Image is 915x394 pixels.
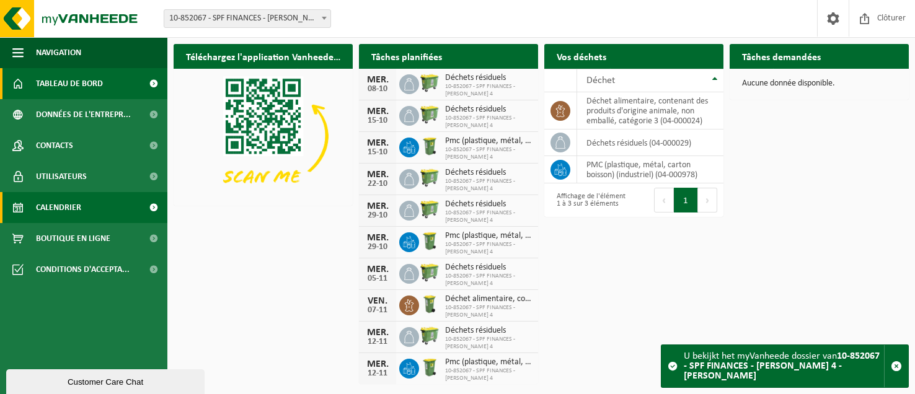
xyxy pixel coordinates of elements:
span: Utilisateurs [36,161,87,192]
span: 10-852067 - SPF FINANCES - [PERSON_NAME] 4 [445,83,532,98]
div: VEN. [365,296,390,306]
span: 10-852067 - SPF FINANCES - [PERSON_NAME] 4 [445,146,532,161]
h2: Tâches demandées [730,44,833,68]
div: 12-11 [365,369,390,378]
div: 05-11 [365,274,390,283]
span: Tableau de bord [36,68,103,99]
div: 08-10 [365,85,390,94]
img: WB-0660-HPE-GN-51 [419,325,440,346]
span: Déchets résiduels [445,73,532,83]
img: Download de VHEPlus App [174,69,353,203]
img: WB-0660-HPE-GN-51 [419,199,440,220]
span: Déchet [586,76,615,85]
span: Déchet alimentaire, contenant des produits d'origine animale, non emballé, catég... [445,294,532,304]
div: MER. [365,201,390,211]
div: MER. [365,138,390,148]
span: 10-852067 - SPF FINANCES - [PERSON_NAME] 4 [445,336,532,351]
h2: Téléchargez l'application Vanheede+ maintenant! [174,44,353,68]
p: Aucune donnée disponible. [742,79,896,88]
h2: Tâches planifiées [359,44,454,68]
span: 10-852067 - SPF FINANCES - [PERSON_NAME] 4 [445,367,532,382]
button: Previous [654,188,674,212]
td: déchet alimentaire, contenant des produits d'origine animale, non emballé, catégorie 3 (04-000024) [577,92,723,129]
span: Déchets résiduels [445,168,532,178]
div: 12-11 [365,338,390,346]
span: Boutique en ligne [36,223,110,254]
span: Déchets résiduels [445,326,532,336]
img: WB-0660-HPE-GN-51 [419,104,440,125]
span: Pmc (plastique, métal, carton boisson) (industriel) [445,357,532,367]
span: Déchets résiduels [445,263,532,273]
img: WB-0660-HPE-GN-51 [419,262,440,283]
span: Déchets résiduels [445,105,532,115]
div: 07-11 [365,306,390,315]
span: Calendrier [36,192,81,223]
div: U bekijkt het myVanheede dossier van [684,345,884,387]
span: Conditions d'accepta... [36,254,130,285]
button: Next [698,188,717,212]
div: MER. [365,75,390,85]
span: Pmc (plastique, métal, carton boisson) (industriel) [445,231,532,241]
span: 10-852067 - SPF FINANCES - [PERSON_NAME] 4 [445,304,532,319]
span: Données de l'entrepr... [36,99,131,130]
div: MER. [365,233,390,243]
img: WB-0240-HPE-GN-51 [419,357,440,378]
div: 22-10 [365,180,390,188]
img: WB-0240-HPE-GN-51 [419,230,440,252]
span: Pmc (plastique, métal, carton boisson) (industriel) [445,136,532,146]
img: WB-0240-HPE-GN-51 [419,136,440,157]
td: PMC (plastique, métal, carton boisson) (industriel) (04-000978) [577,156,723,183]
span: 10-852067 - SPF FINANCES - [PERSON_NAME] 4 [445,209,532,224]
span: Déchets résiduels [445,199,532,209]
div: MER. [365,170,390,180]
span: Navigation [36,37,81,68]
div: 15-10 [365,148,390,157]
span: 10-852067 - SPF FINANCES - [PERSON_NAME] 4 [445,241,532,256]
span: 10-852067 - SPF FINANCES - [PERSON_NAME] 4 [445,273,532,287]
div: 29-10 [365,243,390,252]
img: WB-0660-HPE-GN-51 [419,167,440,188]
img: WB-0140-HPE-GN-50 [419,294,440,315]
div: 29-10 [365,211,390,220]
h2: Vos déchets [544,44,619,68]
button: 1 [674,188,698,212]
span: 10-852067 - SPF FINANCES - HUY 4 - HUY [164,10,330,27]
div: MER. [365,359,390,369]
span: Contacts [36,130,73,161]
img: WB-0660-HPE-GN-51 [419,72,440,94]
span: 10-852067 - SPF FINANCES - HUY 4 - HUY [164,9,331,28]
iframe: chat widget [6,367,207,394]
span: 10-852067 - SPF FINANCES - [PERSON_NAME] 4 [445,115,532,129]
div: 15-10 [365,116,390,125]
div: MER. [365,107,390,116]
span: 10-852067 - SPF FINANCES - [PERSON_NAME] 4 [445,178,532,193]
div: MER. [365,265,390,274]
strong: 10-852067 - SPF FINANCES - [PERSON_NAME] 4 - [PERSON_NAME] [684,351,880,381]
div: MER. [365,328,390,338]
div: Affichage de l'élément 1 à 3 sur 3 éléments [550,186,628,214]
td: déchets résiduels (04-000029) [577,129,723,156]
